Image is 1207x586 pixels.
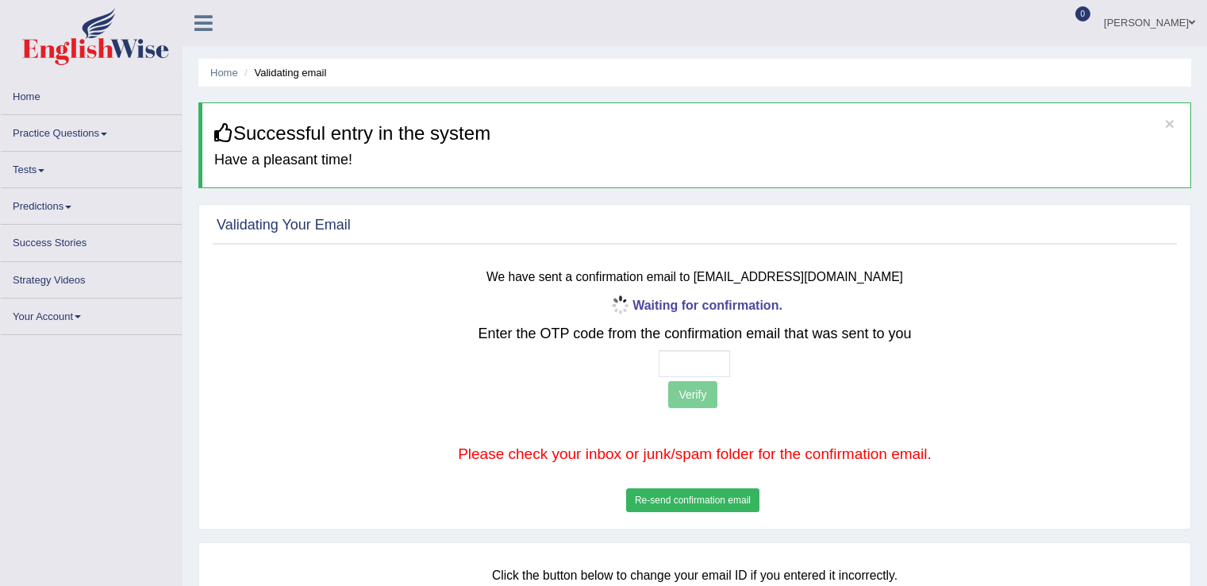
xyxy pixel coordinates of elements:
[1,115,182,146] a: Practice Questions
[214,152,1178,168] h4: Have a pleasant time!
[1165,115,1174,132] button: ×
[1,79,182,110] a: Home
[1,299,182,330] a: Your Account
[1,188,182,219] a: Predictions
[607,293,632,318] img: icon-progress-circle-small.gif
[240,65,326,80] li: Validating email
[210,67,238,79] a: Home
[298,326,1092,342] h2: Enter the OTP code from the confirmation email that was sent to you
[298,443,1092,465] p: Please check your inbox or junk/spam folder for the confirmation email.
[214,123,1178,144] h3: Successful entry in the system
[486,270,903,283] small: We have sent a confirmation email to [EMAIL_ADDRESS][DOMAIN_NAME]
[1075,6,1091,21] span: 0
[492,569,898,582] small: Click the button below to change your email ID if you entered it incorrectly.
[217,218,351,233] h2: Validating Your Email
[1,152,182,183] a: Tests
[607,299,782,312] b: Waiting for confirmation.
[626,488,759,512] button: Re-send confirmation email
[1,225,182,256] a: Success Stories
[1,262,182,293] a: Strategy Videos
